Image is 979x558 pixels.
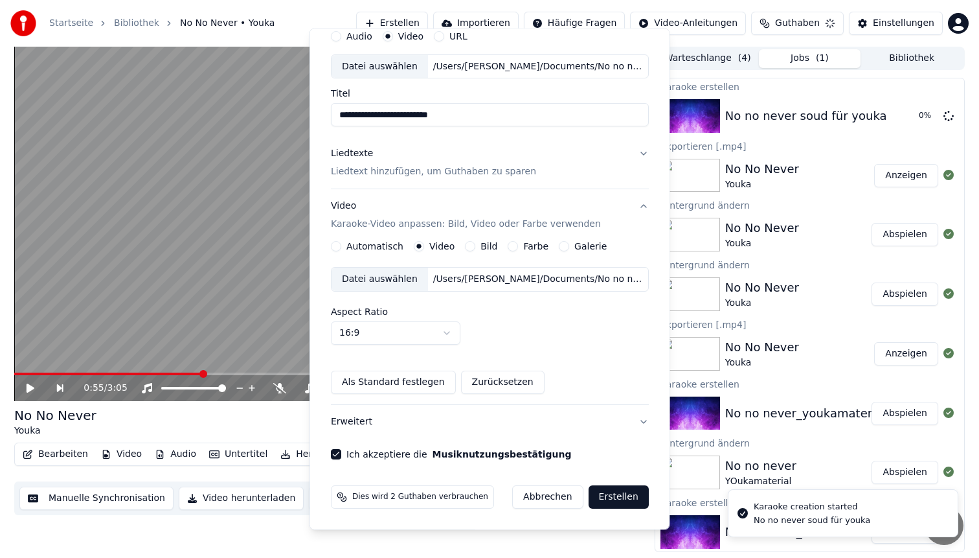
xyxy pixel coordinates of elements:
div: /Users/[PERSON_NAME]/Documents/No no never soud für youka.mp4 [427,60,647,73]
div: VideoKaraoke-Video anpassen: Bild, Video oder Farbe verwenden [331,241,649,404]
button: Ich akzeptiere die [432,450,571,459]
label: Farbe [523,242,548,251]
button: Zurücksetzen [460,371,544,394]
label: Bild [480,242,497,251]
div: Liedtexte [331,147,373,160]
label: Titel [331,89,649,98]
p: Karaoke-Video anpassen: Bild, Video oder Farbe verwenden [331,218,601,231]
div: Datei auswählen [332,54,428,78]
span: Dies wird 2 Guthaben verbrauchen [352,492,488,502]
button: Als Standard festlegen [331,371,456,394]
label: Ich akzeptiere die [346,450,571,459]
label: URL [449,31,467,40]
label: Audio [346,31,372,40]
div: /Users/[PERSON_NAME]/Documents/No no never soud für youka.mp4 [427,273,647,286]
div: Datei auswählen [332,268,428,291]
button: Erweitert [331,405,649,439]
label: Video [429,242,455,251]
button: Abbrechen [512,485,583,509]
button: Erstellen [588,485,648,509]
label: Aspect Ratio [331,307,649,316]
div: Video [331,200,601,231]
p: Liedtext hinzufügen, um Guthaben zu sparen [331,165,536,178]
button: VideoKaraoke-Video anpassen: Bild, Video oder Farbe verwenden [331,189,649,241]
label: Video [398,31,423,40]
button: LiedtexteLiedtext hinzufügen, um Guthaben zu sparen [331,137,649,189]
label: Galerie [574,242,607,251]
label: Automatisch [346,242,403,251]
